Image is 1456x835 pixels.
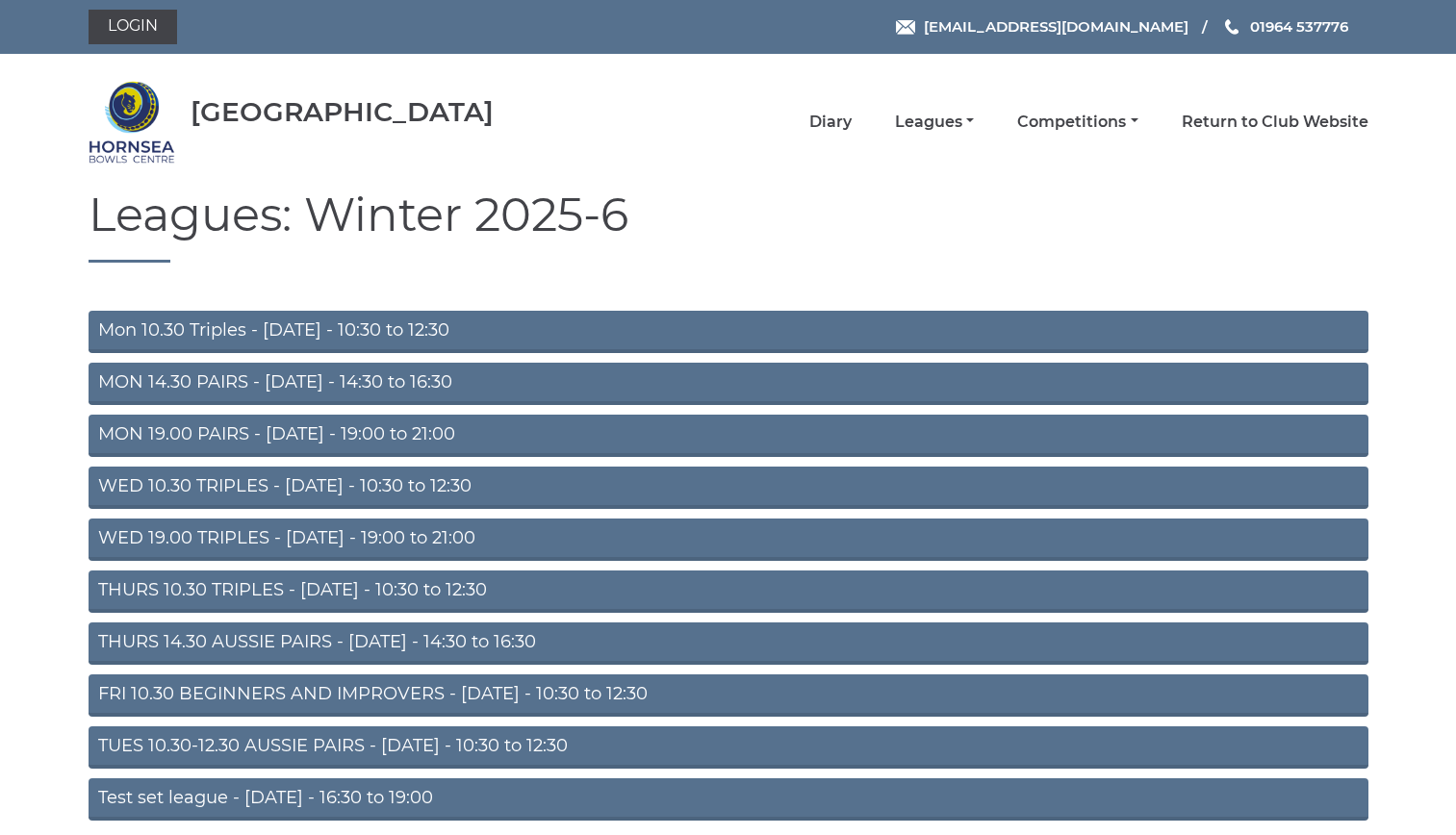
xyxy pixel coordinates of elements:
img: Email [896,20,915,35]
a: Leagues [895,112,974,133]
a: WED 10.30 TRIPLES - [DATE] - 10:30 to 12:30 [89,467,1368,509]
a: MON 19.00 PAIRS - [DATE] - 19:00 to 21:00 [89,415,1368,457]
a: THURS 14.30 AUSSIE PAIRS - [DATE] - 14:30 to 16:30 [89,622,1368,665]
a: Email [EMAIL_ADDRESS][DOMAIN_NAME] [896,15,1188,38]
a: Mon 10.30 Triples - [DATE] - 10:30 to 12:30 [89,311,1368,353]
a: MON 14.30 PAIRS - [DATE] - 14:30 to 16:30 [89,363,1368,405]
a: Phone us 01964 537776 [1222,15,1348,38]
div: [GEOGRAPHIC_DATA] [191,97,494,127]
a: THURS 10.30 TRIPLES - [DATE] - 10:30 to 12:30 [89,570,1368,613]
a: FRI 10.30 BEGINNERS AND IMPROVERS - [DATE] - 10:30 to 12:30 [89,674,1368,717]
a: Diary [809,112,852,133]
a: Competitions [1017,112,1137,133]
img: Phone us [1225,19,1239,35]
span: [EMAIL_ADDRESS][DOMAIN_NAME] [924,17,1188,36]
a: Login [89,10,177,44]
a: Return to Club Website [1182,112,1368,133]
a: Test set league - [DATE] - 16:30 to 19:00 [89,778,1368,821]
h1: Leagues: Winter 2025-6 [89,190,1368,263]
span: 01964 537776 [1250,17,1348,36]
a: TUES 10.30-12.30 AUSSIE PAIRS - [DATE] - 10:30 to 12:30 [89,726,1368,769]
img: Hornsea Bowls Centre [89,79,175,165]
a: WED 19.00 TRIPLES - [DATE] - 19:00 to 21:00 [89,519,1368,561]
